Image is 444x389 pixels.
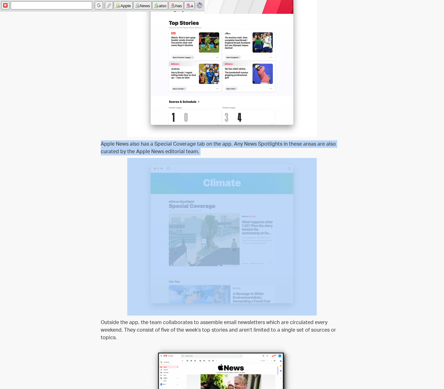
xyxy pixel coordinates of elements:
[152,1,168,9] button: also
[101,140,343,155] p: Apple News also has a Special Coverage tab on the app. Any News Spotlights in these areas are als...
[1,1,9,9] button: hide SearchBar (Esc)
[184,1,195,9] button: a
[105,1,113,9] button: highlight search terms (Alt+Ctrl+H)
[127,158,317,316] img: Special Coverage and News Spotlight in Apple News
[196,2,203,9] img: Options
[95,1,103,9] button: Google (Alt+G)
[196,3,203,8] a: Options/Help
[195,3,196,8] span: |
[135,3,140,8] img: find
[115,3,120,8] img: find
[3,3,8,8] img: x
[103,3,105,8] span: |
[170,3,175,8] img: find
[133,1,152,9] button: News
[169,1,183,9] button: has
[186,3,191,8] img: find
[106,3,111,8] img: highlight
[114,1,132,9] button: Apple
[154,3,159,8] img: find
[96,3,101,8] img: G
[101,319,343,341] p: Outside the app, the team collaborates to assemble email newsletters which are circulated every w...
